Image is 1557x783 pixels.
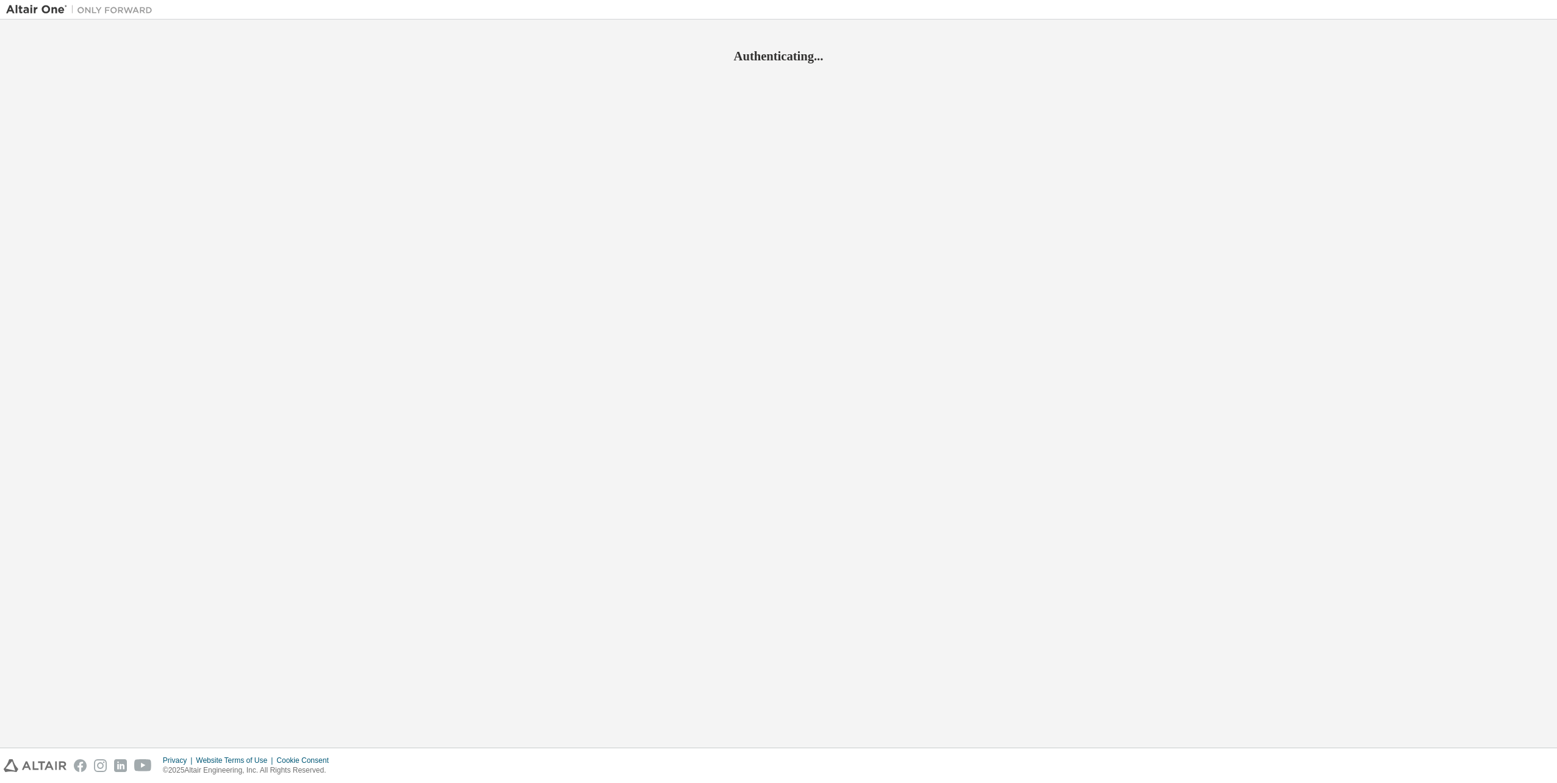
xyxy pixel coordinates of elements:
[6,48,1551,64] h2: Authenticating...
[163,765,336,776] p: © 2025 Altair Engineering, Inc. All Rights Reserved.
[74,759,87,772] img: facebook.svg
[163,756,196,765] div: Privacy
[134,759,152,772] img: youtube.svg
[94,759,107,772] img: instagram.svg
[114,759,127,772] img: linkedin.svg
[6,4,159,16] img: Altair One
[276,756,336,765] div: Cookie Consent
[196,756,276,765] div: Website Terms of Use
[4,759,67,772] img: altair_logo.svg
